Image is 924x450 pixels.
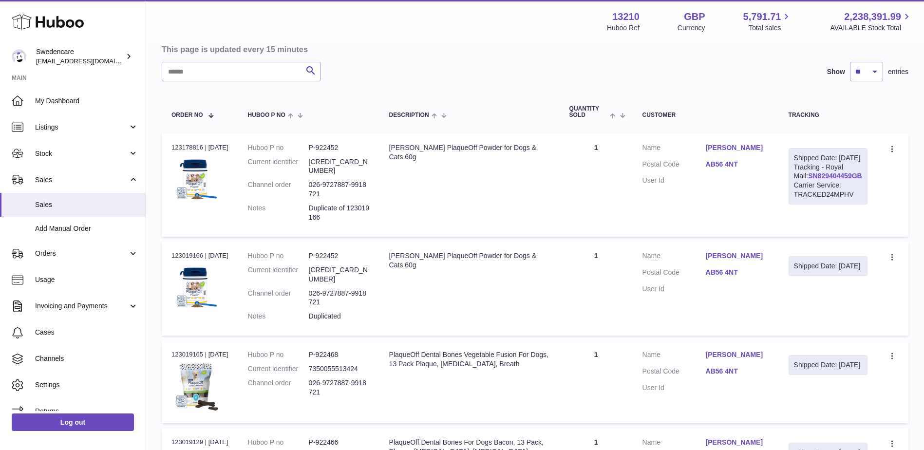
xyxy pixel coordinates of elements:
[569,106,608,118] span: Quantity Sold
[248,265,309,284] dt: Current identifier
[171,155,220,204] img: $_57.JPG
[248,350,309,359] dt: Huboo P no
[642,176,706,185] dt: User Id
[36,57,143,65] span: [EMAIL_ADDRESS][DOMAIN_NAME]
[309,157,370,176] dd: [CREDIT_CARD_NUMBER]
[35,96,138,106] span: My Dashboard
[309,265,370,284] dd: [CREDIT_CARD_NUMBER]
[794,153,862,163] div: Shipped Date: [DATE]
[248,251,309,261] dt: Huboo P no
[171,251,228,260] div: 123019166 | [DATE]
[560,133,633,237] td: 1
[171,350,228,359] div: 123019165 | [DATE]
[35,380,138,390] span: Settings
[642,367,706,378] dt: Postal Code
[789,148,867,205] div: Tracking - Royal Mail:
[35,249,128,258] span: Orders
[830,23,912,33] span: AVAILABLE Stock Total
[844,10,901,23] span: 2,238,391.99
[706,160,769,169] a: AB56 4NT
[12,49,26,64] img: gemma.horsfield@swedencare.co.uk
[642,268,706,280] dt: Postal Code
[743,10,781,23] span: 5,791.71
[389,251,550,270] div: [PERSON_NAME] PlaqueOff Powder for Dogs & Cats 60g
[642,160,706,171] dt: Postal Code
[642,350,706,362] dt: Name
[642,251,706,263] dt: Name
[248,143,309,152] dt: Huboo P no
[12,413,134,431] a: Log out
[642,143,706,155] dt: Name
[389,143,550,162] div: [PERSON_NAME] PlaqueOff Powder for Dogs & Cats 60g
[248,364,309,374] dt: Current identifier
[309,438,370,447] dd: P-922466
[560,340,633,423] td: 1
[706,367,769,376] a: AB56 4NT
[171,112,203,118] span: Order No
[642,438,706,450] dt: Name
[309,251,370,261] dd: P-922452
[35,407,138,416] span: Returns
[248,157,309,176] dt: Current identifier
[248,378,309,397] dt: Channel order
[389,350,550,369] div: PlaqueOff Dental Bones Vegetable Fusion For Dogs, 13 Pack Plaque, [MEDICAL_DATA], Breath
[35,200,138,209] span: Sales
[789,112,867,118] div: Tracking
[309,378,370,397] dd: 026-9727887-9918721
[36,47,124,66] div: Swedencare
[560,242,633,336] td: 1
[309,180,370,199] dd: 026-9727887-9918721
[642,284,706,294] dt: User Id
[830,10,912,33] a: 2,238,391.99 AVAILABLE Stock Total
[35,149,128,158] span: Stock
[248,438,309,447] dt: Huboo P no
[888,67,908,76] span: entries
[248,312,309,321] dt: Notes
[706,438,769,447] a: [PERSON_NAME]
[309,289,370,307] dd: 026-9727887-9918721
[309,364,370,374] dd: 7350055513424
[706,350,769,359] a: [PERSON_NAME]
[706,143,769,152] a: [PERSON_NAME]
[35,224,138,233] span: Add Manual Order
[35,301,128,311] span: Invoicing and Payments
[309,143,370,152] dd: P-922452
[607,23,640,33] div: Huboo Ref
[794,262,862,271] div: Shipped Date: [DATE]
[612,10,640,23] strong: 13210
[808,172,862,180] a: SN829404459GB
[248,180,309,199] dt: Channel order
[642,383,706,393] dt: User Id
[827,67,845,76] label: Show
[35,354,138,363] span: Channels
[171,438,228,447] div: 123019129 | [DATE]
[749,23,792,33] span: Total sales
[743,10,792,33] a: 5,791.71 Total sales
[678,23,705,33] div: Currency
[35,123,128,132] span: Listings
[642,112,769,118] div: Customer
[684,10,705,23] strong: GBP
[171,263,220,312] img: $_57.JPG
[171,362,220,411] img: $_57.JPG
[309,312,370,321] p: Duplicated
[171,143,228,152] div: 123178816 | [DATE]
[794,360,862,370] div: Shipped Date: [DATE]
[248,289,309,307] dt: Channel order
[35,175,128,185] span: Sales
[248,112,285,118] span: Huboo P no
[309,350,370,359] dd: P-922468
[706,268,769,277] a: AB56 4NT
[794,181,862,199] div: Carrier Service: TRACKED24MPHV
[706,251,769,261] a: [PERSON_NAME]
[248,204,309,222] dt: Notes
[35,328,138,337] span: Cases
[309,204,370,222] p: Duplicate of 123019166
[389,112,429,118] span: Description
[35,275,138,284] span: Usage
[162,44,906,55] h3: This page is updated every 15 minutes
